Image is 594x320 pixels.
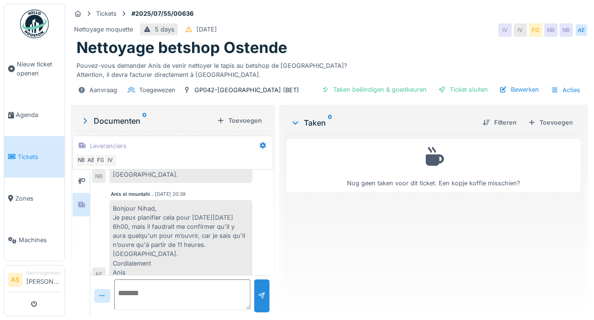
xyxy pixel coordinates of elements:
div: Pouvez-vous demander Anis de venir nettoyer le tapis au betshop de [GEOGRAPHIC_DATA]? Attention, ... [76,57,583,79]
img: Badge_color-CXgf-gQk.svg [20,10,49,38]
span: Tickets [18,152,61,161]
a: Machines [4,219,65,261]
div: Leveranciers [90,141,127,150]
div: GP042-[GEOGRAPHIC_DATA] (BET) [194,85,299,95]
div: IV [514,23,527,37]
div: Aanvragermanager [26,269,61,277]
div: AE [92,267,106,281]
div: Aanvraag [89,85,117,95]
div: Ticket sluiten [434,83,492,96]
div: Documenten [80,115,213,127]
div: Toevoegen [213,114,266,127]
div: NB [560,23,573,37]
div: AE [575,23,588,37]
div: Acties [547,83,584,97]
div: Toevoegen [524,116,577,129]
a: Agenda [4,94,65,136]
span: Zones [15,194,61,203]
div: FG [529,23,542,37]
div: Taken beëindigen & goedkeuren [318,83,431,96]
div: Anis el mountahi . [111,191,153,198]
span: Agenda [16,110,61,119]
div: Toegewezen [139,85,175,95]
div: FG [94,154,108,167]
sup: 0 [142,115,147,127]
h1: Nettoyage betshop Ostende [76,39,287,57]
li: AS [8,273,22,287]
div: [DATE] [196,25,217,34]
div: Tickets [96,9,117,18]
div: NB [544,23,558,37]
div: NB [75,154,88,167]
div: IV [104,154,117,167]
div: NB [92,170,106,183]
div: Nog geen taken voor dit ticket. Een kopje koffie misschien? [293,143,574,188]
div: Filteren [479,116,520,129]
div: Nettoyage moquette [74,25,133,34]
span: Nieuw ticket openen [17,60,61,78]
div: AE [85,154,98,167]
div: IV [498,23,512,37]
div: Bewerken [496,83,543,96]
li: [PERSON_NAME] [26,269,61,290]
a: Tickets [4,136,65,178]
span: Machines [19,235,61,245]
div: 5 days [155,25,174,34]
strong: #2025/07/55/00636 [128,9,197,18]
div: Taken [291,117,475,128]
div: Bonjour Nihad, Je peux planifier cela pour [DATE][DATE] 6h00, mais il faudrait me confirmer qu'il... [109,200,253,281]
a: AS Aanvragermanager[PERSON_NAME] [8,269,61,292]
a: Nieuw ticket openen [4,43,65,94]
a: Zones [4,178,65,219]
div: [DATE] 20:39 [155,191,186,198]
sup: 0 [328,117,332,128]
